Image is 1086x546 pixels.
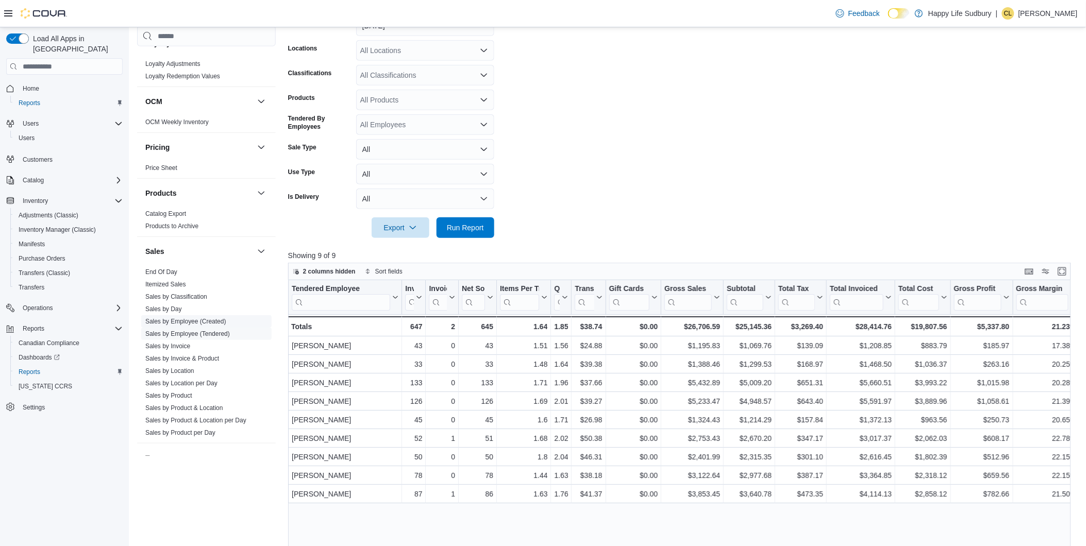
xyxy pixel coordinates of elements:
[145,188,253,198] button: Products
[288,143,316,151] label: Sale Type
[19,283,44,292] span: Transfers
[145,222,198,230] span: Products to Archive
[14,238,123,250] span: Manifests
[145,379,218,387] span: Sales by Location per Day
[405,339,422,352] div: 43
[14,351,123,364] span: Dashboards
[778,377,823,389] div: $651.31
[954,284,1001,294] div: Gross Profit
[10,237,127,251] button: Manifests
[356,189,494,209] button: All
[145,317,226,326] span: Sales by Employee (Created)
[500,284,548,311] button: Items Per Transaction
[14,337,123,349] span: Canadian Compliance
[1016,395,1076,407] div: 21.39%
[292,284,398,311] button: Tendered Employee
[727,284,763,294] div: Subtotal
[898,284,947,311] button: Total Cost
[14,267,74,279] a: Transfers (Classic)
[664,377,720,389] div: $5,432.89
[609,284,649,294] div: Gift Cards
[19,302,123,314] span: Operations
[19,240,45,248] span: Manifests
[429,358,455,370] div: 0
[145,210,186,218] span: Catalog Export
[19,302,57,314] button: Operations
[429,284,446,294] div: Invoices Ref
[14,132,123,144] span: Users
[19,322,48,335] button: Reports
[727,395,772,407] div: $4,948.57
[500,320,548,333] div: 1.64
[1004,7,1012,20] span: CL
[480,46,488,55] button: Open list of options
[145,367,194,375] span: Sales by Location
[288,250,1079,261] p: Showing 9 of 9
[145,281,186,288] a: Itemized Sales
[10,365,127,379] button: Reports
[664,284,712,311] div: Gross Sales
[888,8,910,19] input: Dark Mode
[500,339,548,352] div: 1.51
[1056,265,1068,278] button: Enter fullscreen
[145,342,190,350] span: Sales by Invoice
[23,304,53,312] span: Operations
[145,293,207,300] a: Sales by Classification
[2,400,127,415] button: Settings
[447,223,484,233] span: Run Report
[145,355,219,362] a: Sales by Invoice & Product
[405,284,422,311] button: Invoices Sold
[462,358,493,370] div: 33
[145,453,253,463] button: Taxes
[575,377,602,389] div: $37.66
[14,97,123,109] span: Reports
[778,358,823,370] div: $168.97
[405,414,422,426] div: 45
[2,173,127,187] button: Catalog
[21,8,67,19] img: Cova
[429,414,455,426] div: 0
[14,337,83,349] a: Canadian Compliance
[145,330,230,338] span: Sales by Employee (Tendered)
[14,366,123,378] span: Reports
[14,380,76,393] a: [US_STATE] CCRS
[830,377,892,389] div: $5,660.51
[462,284,485,311] div: Net Sold
[19,401,123,414] span: Settings
[1016,377,1076,389] div: 20.28%
[429,339,455,352] div: 0
[500,358,548,370] div: 1.48
[137,266,276,443] div: Sales
[19,269,70,277] span: Transfers (Classic)
[289,265,360,278] button: 2 columns hidden
[10,266,127,280] button: Transfers (Classic)
[378,217,423,238] span: Export
[145,246,253,257] button: Sales
[361,265,407,278] button: Sort fields
[145,73,220,80] a: Loyalty Redemption Values
[29,33,123,54] span: Load All Apps in [GEOGRAPHIC_DATA]
[145,429,215,436] a: Sales by Product per Day
[954,284,1010,311] button: Gross Profit
[462,284,485,294] div: Net Sold
[405,284,414,311] div: Invoices Sold
[6,77,123,441] nav: Complex example
[1016,284,1068,294] div: Gross Margin
[145,246,164,257] h3: Sales
[664,395,720,407] div: $5,233.47
[664,284,712,294] div: Gross Sales
[1016,284,1068,311] div: Gross Margin
[664,339,720,352] div: $1,195.83
[14,252,70,265] a: Purchase Orders
[255,141,268,153] button: Pricing
[292,358,398,370] div: [PERSON_NAME]
[554,358,568,370] div: 1.64
[145,60,201,68] span: Loyalty Adjustments
[23,84,39,93] span: Home
[462,395,493,407] div: 126
[1016,320,1076,333] div: 21.23%
[2,301,127,315] button: Operations
[848,8,880,19] span: Feedback
[664,320,720,333] div: $26,706.59
[778,395,823,407] div: $643.40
